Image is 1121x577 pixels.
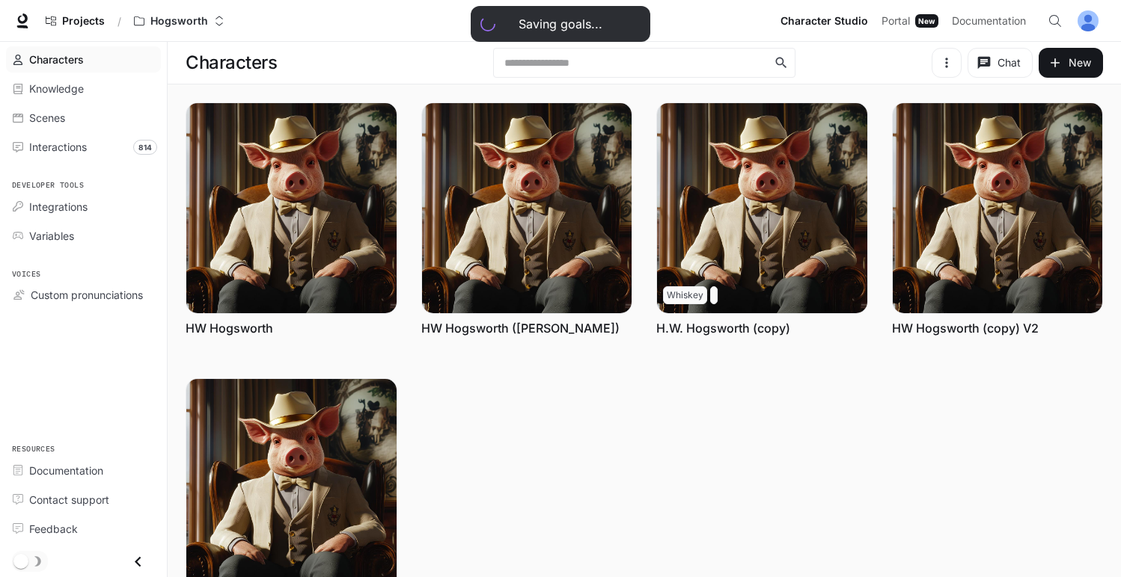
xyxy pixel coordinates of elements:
[121,546,155,577] button: Close drawer
[946,6,1037,36] a: Documentation
[31,287,143,303] span: Custom pronunciations
[39,6,112,36] a: Go to projects
[6,457,161,484] a: Documentation
[915,14,938,28] div: New
[29,228,74,244] span: Variables
[186,103,397,313] img: HW Hogsworth
[893,103,1103,313] img: HW Hogsworth (copy) V2
[29,463,103,478] span: Documentation
[6,46,161,72] a: Characters
[952,12,1026,31] span: Documentation
[6,194,161,220] a: Integrations
[6,282,161,308] a: Custom pronunciations
[1040,6,1070,36] button: Open Command Menu
[29,81,84,96] span: Knowledge
[186,320,273,336] a: HW Hogsworth
[29,52,84,67] span: Characters
[186,48,277,78] h1: Characters
[6,134,161,160] a: Interactions
[421,320,620,336] a: HW Hogsworth ([PERSON_NAME])
[150,15,208,28] p: Hogsworth
[657,103,867,313] img: H.W. Hogsworth (copy)
[6,516,161,542] a: Feedback
[968,48,1033,78] button: Chat
[6,105,161,131] a: Scenes
[29,199,88,215] span: Integrations
[6,75,161,102] a: Knowledge
[29,492,109,507] span: Contact support
[519,15,602,33] div: Saving goals...
[29,521,78,537] span: Feedback
[29,110,65,126] span: Scenes
[781,12,868,31] span: Character Studio
[127,6,231,36] button: Open workspace menu
[112,13,127,29] div: /
[133,140,157,155] span: 814
[1039,48,1103,78] button: New
[656,320,790,336] a: H.W. Hogsworth (copy)
[882,12,910,31] span: Portal
[422,103,632,313] img: HW Hogsworth (basak)
[775,6,874,36] a: Character Studio
[876,6,944,36] a: PortalNew
[6,487,161,513] a: Contact support
[29,139,87,155] span: Interactions
[892,320,1039,336] a: HW Hogsworth (copy) V2
[62,15,105,28] span: Projects
[13,552,28,569] span: Dark mode toggle
[1073,6,1103,36] button: User avatar
[1078,10,1099,31] img: User avatar
[6,223,161,249] a: Variables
